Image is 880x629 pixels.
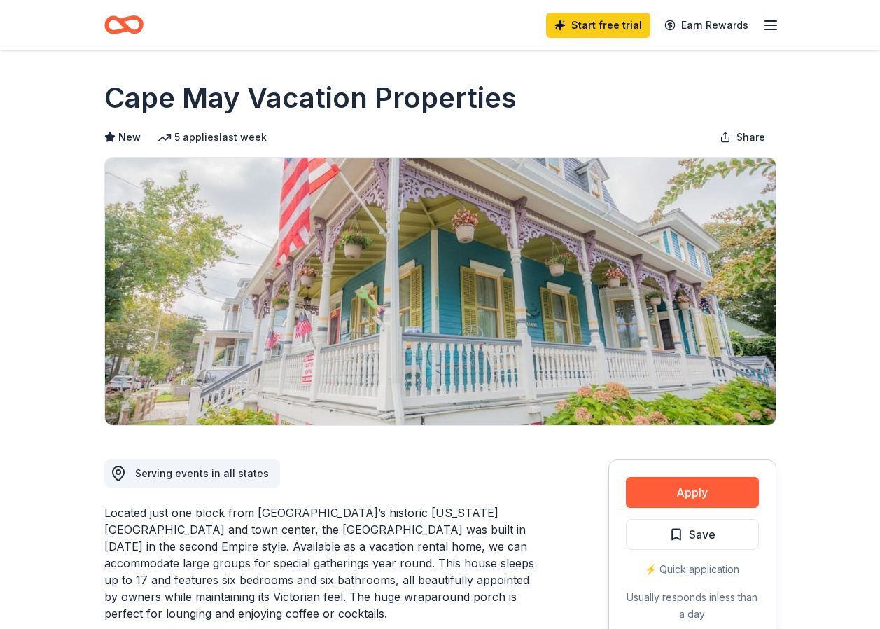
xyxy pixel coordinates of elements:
[104,8,144,41] a: Home
[626,477,759,508] button: Apply
[158,129,267,146] div: 5 applies last week
[105,158,776,425] img: Image for Cape May Vacation Properties
[135,467,269,479] span: Serving events in all states
[118,129,141,146] span: New
[626,561,759,578] div: ⚡️ Quick application
[626,589,759,623] div: Usually responds in less than a day
[626,519,759,550] button: Save
[104,504,541,622] div: Located just one block from [GEOGRAPHIC_DATA]’s historic [US_STATE][GEOGRAPHIC_DATA] and town cen...
[708,123,776,151] button: Share
[546,13,650,38] a: Start free trial
[689,525,715,544] span: Save
[656,13,757,38] a: Earn Rewards
[736,129,765,146] span: Share
[104,78,517,118] h1: Cape May Vacation Properties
